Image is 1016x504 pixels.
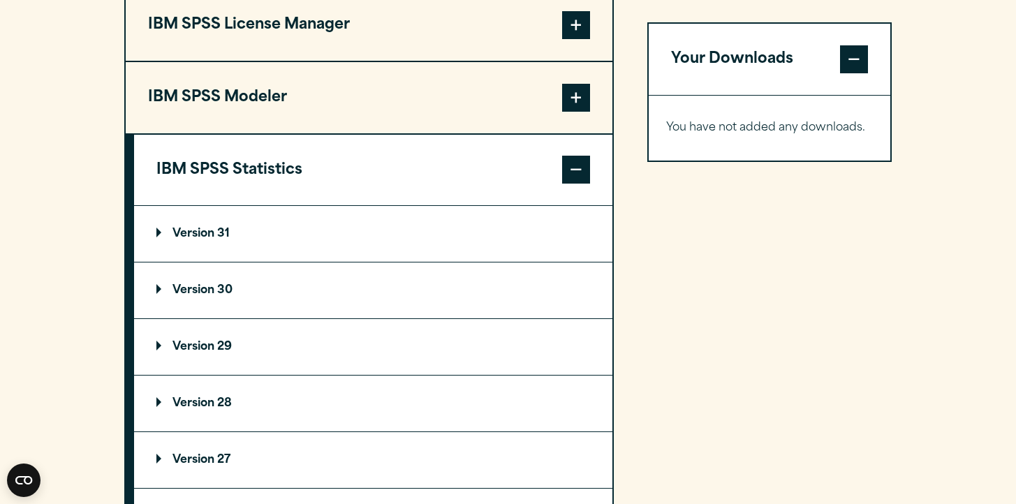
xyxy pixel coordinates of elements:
button: IBM SPSS Modeler [126,62,612,133]
summary: Version 29 [134,319,612,375]
button: Open CMP widget [7,464,41,497]
summary: Version 31 [134,206,612,262]
p: Version 31 [156,228,230,239]
p: Version 30 [156,285,233,296]
p: You have not added any downloads. [666,118,874,138]
summary: Version 28 [134,376,612,431]
summary: Version 30 [134,262,612,318]
summary: Version 27 [134,432,612,488]
p: Version 29 [156,341,232,353]
div: Your Downloads [649,95,891,161]
p: Version 28 [156,398,232,409]
button: IBM SPSS Statistics [134,135,612,206]
button: Your Downloads [649,24,891,95]
p: Version 27 [156,454,230,466]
